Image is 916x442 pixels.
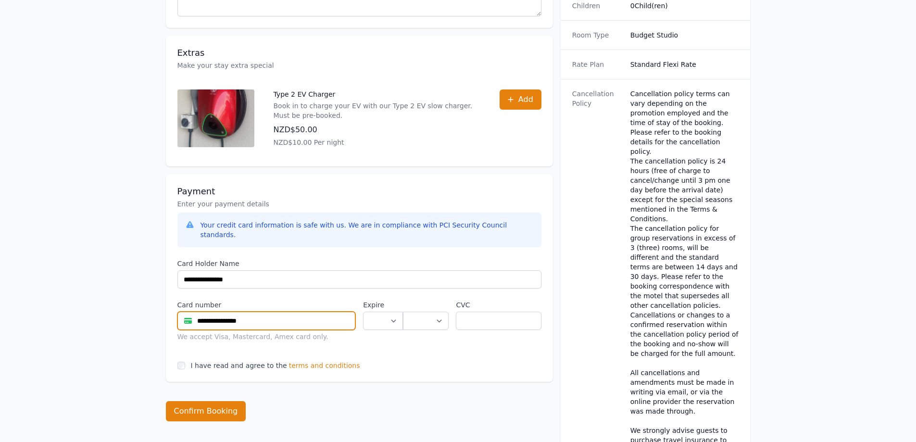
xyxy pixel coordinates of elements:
[177,332,356,341] div: We accept Visa, Mastercard, Amex card only.
[177,186,541,197] h3: Payment
[289,361,360,370] span: terms and conditions
[630,1,739,11] dd: 0 Child(ren)
[177,259,541,268] label: Card Holder Name
[274,89,480,99] p: Type 2 EV Charger
[572,60,623,69] dt: Rate Plan
[456,300,541,310] label: CVC
[201,220,534,240] div: Your credit card information is safe with us. We are in compliance with PCI Security Council stan...
[572,30,623,40] dt: Room Type
[274,138,480,147] p: NZD$10.00 Per night
[177,300,356,310] label: Card number
[630,60,739,69] dd: Standard Flexi Rate
[177,199,541,209] p: Enter your payment details
[177,89,254,147] img: Type 2 EV Charger
[274,101,480,120] p: Book in to charge your EV with our Type 2 EV slow charger. Must be pre-booked.
[166,401,246,421] button: Confirm Booking
[630,30,739,40] dd: Budget Studio
[191,362,287,369] label: I have read and agree to the
[572,1,623,11] dt: Children
[177,61,541,70] p: Make your stay extra special
[518,94,533,105] span: Add
[363,300,403,310] label: Expire
[177,47,541,59] h3: Extras
[274,124,480,136] p: NZD$50.00
[403,300,448,310] label: .
[500,89,541,110] button: Add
